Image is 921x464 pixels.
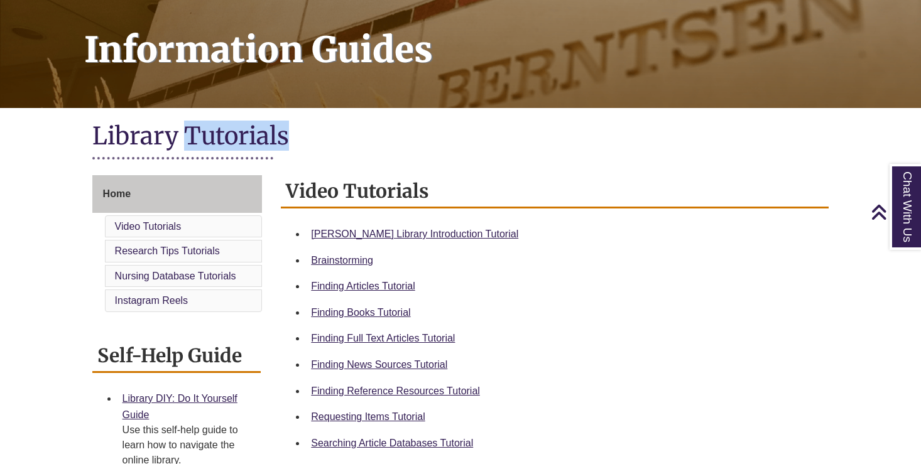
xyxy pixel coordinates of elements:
[92,340,261,373] h2: Self-Help Guide
[115,245,220,256] a: Research Tips Tutorials
[123,393,237,420] a: Library DIY: Do It Yourself Guide
[311,333,455,343] a: Finding Full Text Articles Tutorial
[92,175,263,315] div: Guide Page Menu
[311,359,447,370] a: Finding News Sources Tutorial
[311,438,473,448] a: Searching Article Databases Tutorial
[281,175,829,208] h2: Video Tutorials
[871,203,918,220] a: Back to Top
[103,188,131,199] span: Home
[92,175,263,213] a: Home
[115,295,188,306] a: Instagram Reels
[311,307,410,318] a: Finding Books Tutorial
[115,221,182,232] a: Video Tutorials
[311,411,425,422] a: Requesting Items Tutorial
[311,386,480,396] a: Finding Reference Resources Tutorial
[311,255,373,266] a: Brainstorming
[311,229,518,239] a: [PERSON_NAME] Library Introduction Tutorial
[115,271,236,281] a: Nursing Database Tutorials
[311,281,415,291] a: Finding Articles Tutorial
[92,121,829,154] h1: Library Tutorials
